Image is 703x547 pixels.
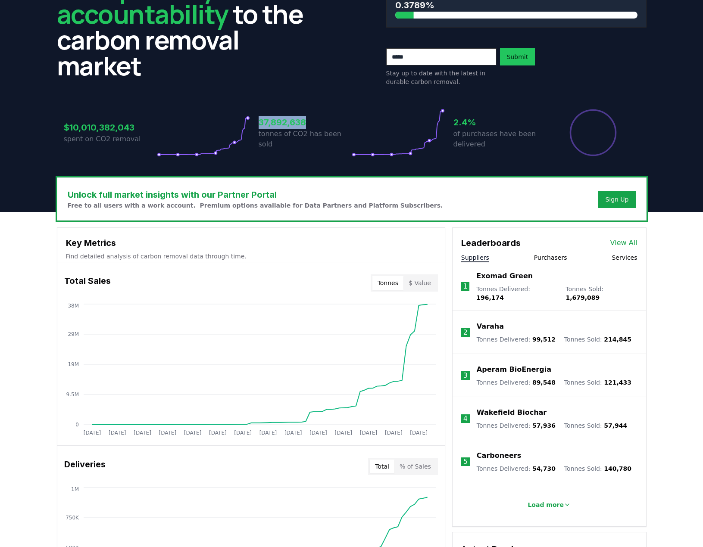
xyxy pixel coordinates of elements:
[463,413,468,424] p: 4
[532,336,556,343] span: 99,512
[477,335,556,344] p: Tonnes Delivered :
[564,378,631,387] p: Tonnes Sold :
[184,430,201,436] tspan: [DATE]
[477,407,547,418] a: Wakefield Biochar
[477,321,504,332] a: Varaha
[463,327,468,338] p: 2
[64,121,157,134] h3: $10,010,382,043
[461,253,489,262] button: Suppliers
[134,430,151,436] tspan: [DATE]
[477,421,556,430] p: Tonnes Delivered :
[309,430,327,436] tspan: [DATE]
[521,496,578,513] button: Load more
[68,331,79,337] tspan: 29M
[234,430,252,436] tspan: [DATE]
[209,430,227,436] tspan: [DATE]
[75,422,79,428] tspan: 0
[612,253,637,262] button: Services
[477,378,556,387] p: Tonnes Delivered :
[68,303,79,309] tspan: 38M
[604,336,631,343] span: 214,845
[386,69,497,86] p: Stay up to date with the latest in durable carbon removal.
[566,285,637,302] p: Tonnes Sold :
[500,48,535,65] button: Submit
[534,253,567,262] button: Purchasers
[476,294,504,301] span: 196,174
[463,370,468,381] p: 3
[68,201,443,210] p: Free to all users with a work account. Premium options available for Data Partners and Platform S...
[83,430,101,436] tspan: [DATE]
[372,276,403,290] button: Tonnes
[598,191,635,208] button: Sign Up
[159,430,176,436] tspan: [DATE]
[463,457,468,467] p: 5
[463,281,467,292] p: 1
[66,392,78,398] tspan: 9.5M
[477,464,556,473] p: Tonnes Delivered :
[359,430,377,436] tspan: [DATE]
[108,430,126,436] tspan: [DATE]
[259,129,352,149] p: tonnes of CO2 has been sold
[477,364,551,375] a: Aperam BioEnergia
[564,335,631,344] p: Tonnes Sold :
[569,109,617,157] div: Percentage of sales delivered
[259,116,352,129] h3: 37,892,638
[477,451,521,461] a: Carboneers
[370,460,394,473] button: Total
[394,460,436,473] button: % of Sales
[564,464,631,473] p: Tonnes Sold :
[461,236,521,249] h3: Leaderboards
[66,236,436,249] h3: Key Metrics
[610,238,637,248] a: View All
[605,195,628,204] a: Sign Up
[259,430,277,436] tspan: [DATE]
[403,276,436,290] button: $ Value
[604,379,631,386] span: 121,433
[385,430,403,436] tspan: [DATE]
[64,274,111,292] h3: Total Sales
[334,430,352,436] tspan: [DATE]
[532,422,556,429] span: 57,936
[66,252,436,261] p: Find detailed analysis of carbon removal data through time.
[476,285,557,302] p: Tonnes Delivered :
[604,465,631,472] span: 140,780
[64,134,157,144] p: spent on CO2 removal
[71,486,79,492] tspan: 1M
[284,430,302,436] tspan: [DATE]
[604,422,627,429] span: 57,944
[410,430,428,436] tspan: [DATE]
[564,421,627,430] p: Tonnes Sold :
[453,116,547,129] h3: 2.4%
[566,294,600,301] span: 1,679,089
[64,458,106,475] h3: Deliveries
[68,188,443,201] h3: Unlock full market insights with our Partner Portal
[476,271,533,281] a: Exomad Green
[532,465,556,472] span: 54,730
[68,361,79,367] tspan: 19M
[528,500,564,509] p: Load more
[453,129,547,149] p: of purchases have been delivered
[532,379,556,386] span: 89,548
[66,515,79,521] tspan: 750K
